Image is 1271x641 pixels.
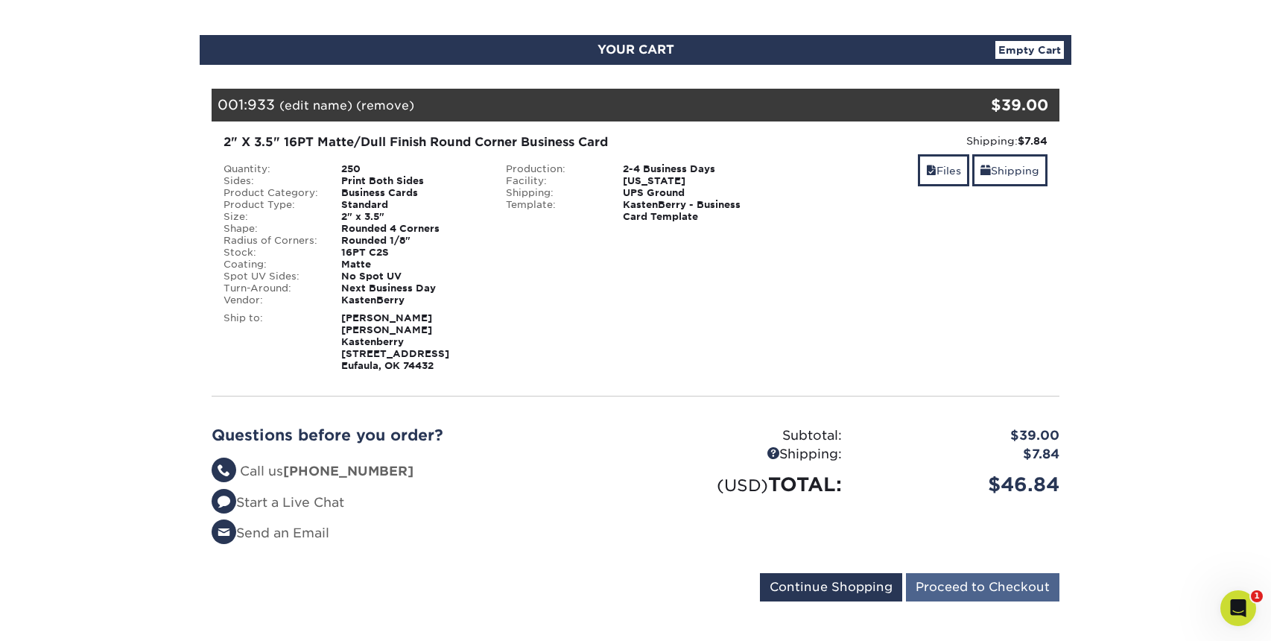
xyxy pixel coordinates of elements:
[635,426,853,446] div: Subtotal:
[995,41,1064,59] a: Empty Cart
[853,470,1071,499] div: $46.84
[972,154,1047,186] a: Shipping
[212,211,330,223] div: Size:
[330,259,495,271] div: Matte
[598,42,674,57] span: YOUR CART
[612,163,776,175] div: 2-4 Business Days
[341,312,449,371] strong: [PERSON_NAME] [PERSON_NAME] Kastenberry [STREET_ADDRESS] Eufaula, OK 74432
[495,199,612,223] div: Template:
[853,426,1071,446] div: $39.00
[212,89,918,121] div: 001:
[612,199,776,223] div: KastenBerry - Business Card Template
[212,282,330,294] div: Turn-Around:
[330,271,495,282] div: No Spot UV
[212,495,344,510] a: Start a Live Chat
[1251,590,1263,602] span: 1
[212,294,330,306] div: Vendor:
[283,464,413,479] strong: [PHONE_NUMBER]
[918,94,1048,116] div: $39.00
[906,573,1059,601] input: Proceed to Checkout
[212,175,330,187] div: Sides:
[212,163,330,175] div: Quantity:
[212,312,330,372] div: Ship to:
[980,165,991,177] span: shipping
[330,247,495,259] div: 16PT C2S
[212,271,330,282] div: Spot UV Sides:
[330,223,495,235] div: Rounded 4 Corners
[787,133,1047,148] div: Shipping:
[853,445,1071,464] div: $7.84
[612,187,776,199] div: UPS Ground
[635,445,853,464] div: Shipping:
[212,259,330,271] div: Coating:
[212,187,330,199] div: Product Category:
[330,187,495,199] div: Business Cards
[356,98,414,113] a: (remove)
[330,163,495,175] div: 250
[926,165,936,177] span: files
[212,247,330,259] div: Stock:
[717,476,768,495] small: (USD)
[212,235,330,247] div: Radius of Corners:
[279,98,352,113] a: (edit name)
[212,426,624,444] h2: Questions before you order?
[918,154,969,186] a: Files
[212,462,624,481] li: Call us
[330,294,495,306] div: KastenBerry
[495,163,612,175] div: Production:
[760,573,902,601] input: Continue Shopping
[212,525,329,540] a: Send an Email
[330,175,495,187] div: Print Both Sides
[330,282,495,294] div: Next Business Day
[495,187,612,199] div: Shipping:
[212,199,330,211] div: Product Type:
[330,199,495,211] div: Standard
[247,96,275,113] span: 933
[1018,135,1047,147] strong: $7.84
[330,211,495,223] div: 2" x 3.5"
[612,175,776,187] div: [US_STATE]
[224,133,765,151] div: 2" X 3.5" 16PT Matte/Dull Finish Round Corner Business Card
[635,470,853,499] div: TOTAL:
[330,235,495,247] div: Rounded 1/8"
[1220,590,1256,626] iframe: Intercom live chat
[495,175,612,187] div: Facility:
[212,223,330,235] div: Shape:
